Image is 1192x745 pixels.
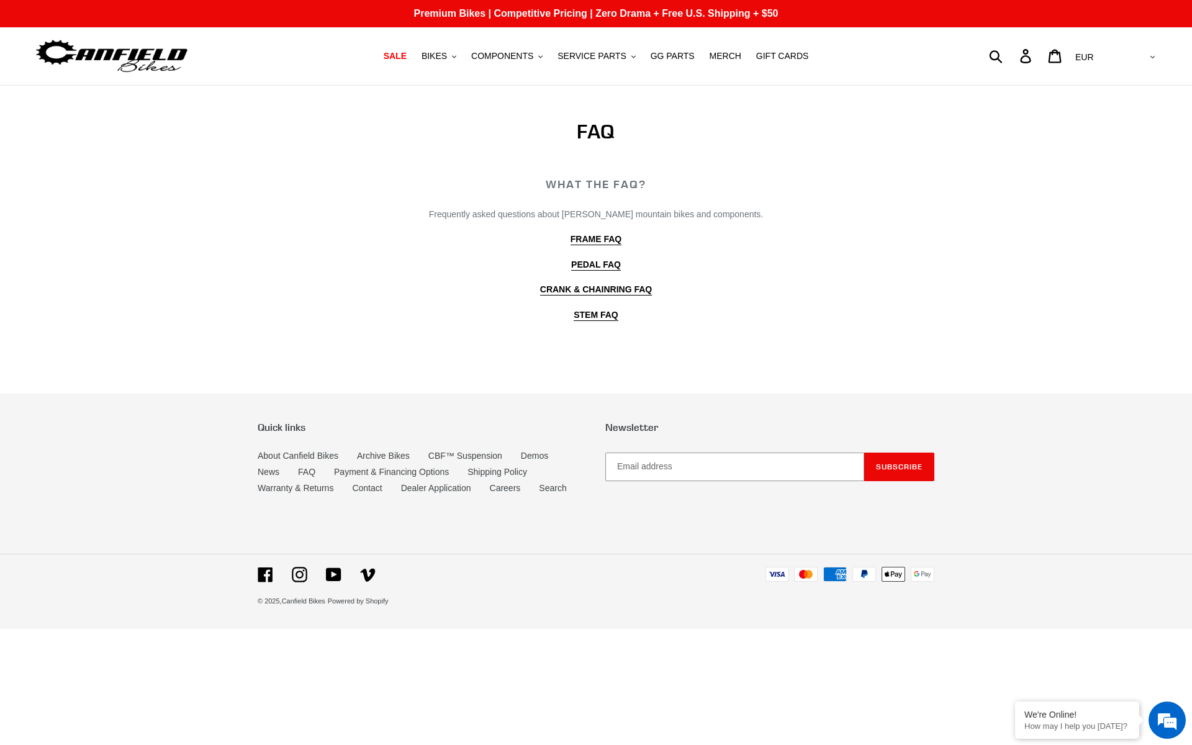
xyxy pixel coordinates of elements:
a: FRAME FAQ [571,234,621,245]
span: SERVICE PARTS [558,51,626,61]
h1: FAQ [315,120,876,143]
a: SALE [377,48,413,65]
button: BIKES [415,48,463,65]
button: SERVICE PARTS [551,48,641,65]
a: MERCH [703,48,747,65]
a: News [258,467,279,477]
b: PEDAL FAQ [571,260,621,269]
p: Newsletter [605,422,934,433]
p: How may I help you today? [1024,721,1130,731]
span: GG PARTS [651,51,695,61]
p: Frequently asked questions about [PERSON_NAME] mountain bikes and components. [315,208,876,221]
p: Quick links [258,422,587,433]
a: About Canfield Bikes [258,451,338,461]
div: We're Online! [1024,710,1130,720]
span: COMPONENTS [471,51,533,61]
span: Subscribe [876,462,923,471]
a: PEDAL FAQ [571,260,621,271]
a: Dealer Application [401,483,471,493]
a: Powered by Shopify [328,597,389,605]
a: GG PARTS [644,48,701,65]
span: BIKES [422,51,447,61]
a: CBF™ Suspension [428,451,502,461]
a: Demos [521,451,548,461]
a: FAQ [298,467,315,477]
a: Archive Bikes [357,451,410,461]
a: Search [539,483,566,493]
small: © 2025, [258,597,325,605]
a: Careers [490,483,521,493]
input: Search [996,42,1027,70]
a: CRANK & CHAINRING FAQ [540,284,652,296]
a: Shipping Policy [467,467,527,477]
a: Payment & Financing Options [334,467,449,477]
a: Canfield Bikes [282,597,325,605]
b: CRANK & CHAINRING FAQ [540,284,652,294]
button: COMPONENTS [465,48,549,65]
span: SALE [384,51,407,61]
a: GIFT CARDS [750,48,815,65]
b: FRAME FAQ [571,234,621,244]
input: Email address [605,453,864,481]
a: STEM FAQ [574,310,618,321]
a: Warranty & Returns [258,483,333,493]
b: STEM FAQ [574,310,618,320]
span: MERCH [710,51,741,61]
strong: WHAT THE FAQ? [546,177,646,191]
a: Contact [352,483,382,493]
img: Canfield Bikes [34,37,189,76]
button: Subscribe [864,453,934,481]
span: GIFT CARDS [756,51,809,61]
